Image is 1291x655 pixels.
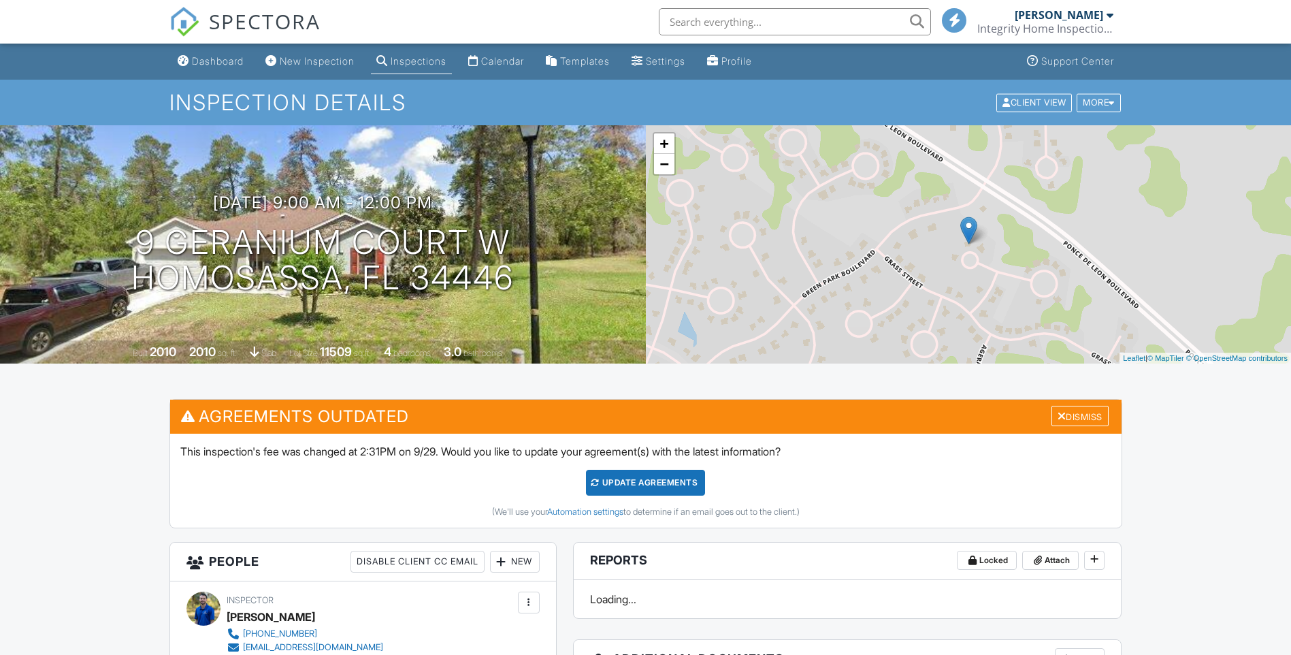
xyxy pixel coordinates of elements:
h1: 9 Geranium Court W Homosassa, FL 34446 [131,225,514,297]
div: 11509 [320,345,352,359]
div: This inspection's fee was changed at 2:31PM on 9/29. Would you like to update your agreement(s) w... [170,434,1122,528]
a: Calendar [463,49,529,74]
a: © OpenStreetMap contributors [1186,354,1288,362]
div: New [490,551,540,573]
div: Disable Client CC Email [350,551,485,573]
div: Dismiss [1051,406,1109,427]
div: (We'll use your to determine if an email goes out to the client.) [180,507,1111,517]
div: 3.0 [444,345,461,359]
div: Inspections [391,55,446,67]
a: Company Profile [702,49,757,74]
div: [EMAIL_ADDRESS][DOMAIN_NAME] [243,642,383,653]
span: Lot Size [289,348,318,358]
div: New Inspection [280,55,355,67]
a: Zoom out [654,154,674,174]
span: SPECTORA [209,7,321,35]
div: Dashboard [192,55,244,67]
div: Support Center [1041,55,1114,67]
div: More [1077,93,1121,112]
h3: [DATE] 9:00 am - 12:00 pm [213,193,432,212]
div: [PERSON_NAME] [1015,8,1103,22]
h3: Agreements Outdated [170,400,1122,433]
a: Automation settings [547,507,623,517]
div: Calendar [481,55,524,67]
img: The Best Home Inspection Software - Spectora [169,7,199,37]
div: | [1120,353,1291,364]
div: [PHONE_NUMBER] [243,628,317,639]
h3: People [170,543,556,581]
span: Inspector [227,595,274,605]
div: Update Agreements [586,470,705,496]
a: Support Center [1022,49,1120,74]
span: sq. ft. [218,348,237,358]
a: SPECTORA [169,18,321,47]
h1: Inspection Details [169,91,1122,114]
span: Built [133,348,148,358]
div: Templates [560,55,610,67]
a: Settings [626,49,691,74]
a: Templates [540,49,615,74]
span: slab [261,348,276,358]
div: Integrity Home Inspections of Florida, LLC [977,22,1113,35]
span: sq.ft. [354,348,371,358]
a: New Inspection [260,49,360,74]
a: Leaflet [1123,354,1145,362]
div: 4 [384,345,391,359]
div: 2010 [150,345,176,359]
div: [PERSON_NAME] [227,607,315,627]
a: © MapTiler [1147,354,1184,362]
div: Profile [721,55,752,67]
span: bedrooms [393,348,431,358]
a: Inspections [371,49,452,74]
a: [EMAIL_ADDRESS][DOMAIN_NAME] [227,641,383,654]
a: Client View [995,97,1075,107]
a: [PHONE_NUMBER] [227,627,383,641]
span: bathrooms [463,348,502,358]
input: Search everything... [659,8,931,35]
div: 2010 [189,345,216,359]
a: Dashboard [172,49,249,74]
div: Client View [996,93,1072,112]
div: Settings [646,55,685,67]
a: Zoom in [654,133,674,154]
